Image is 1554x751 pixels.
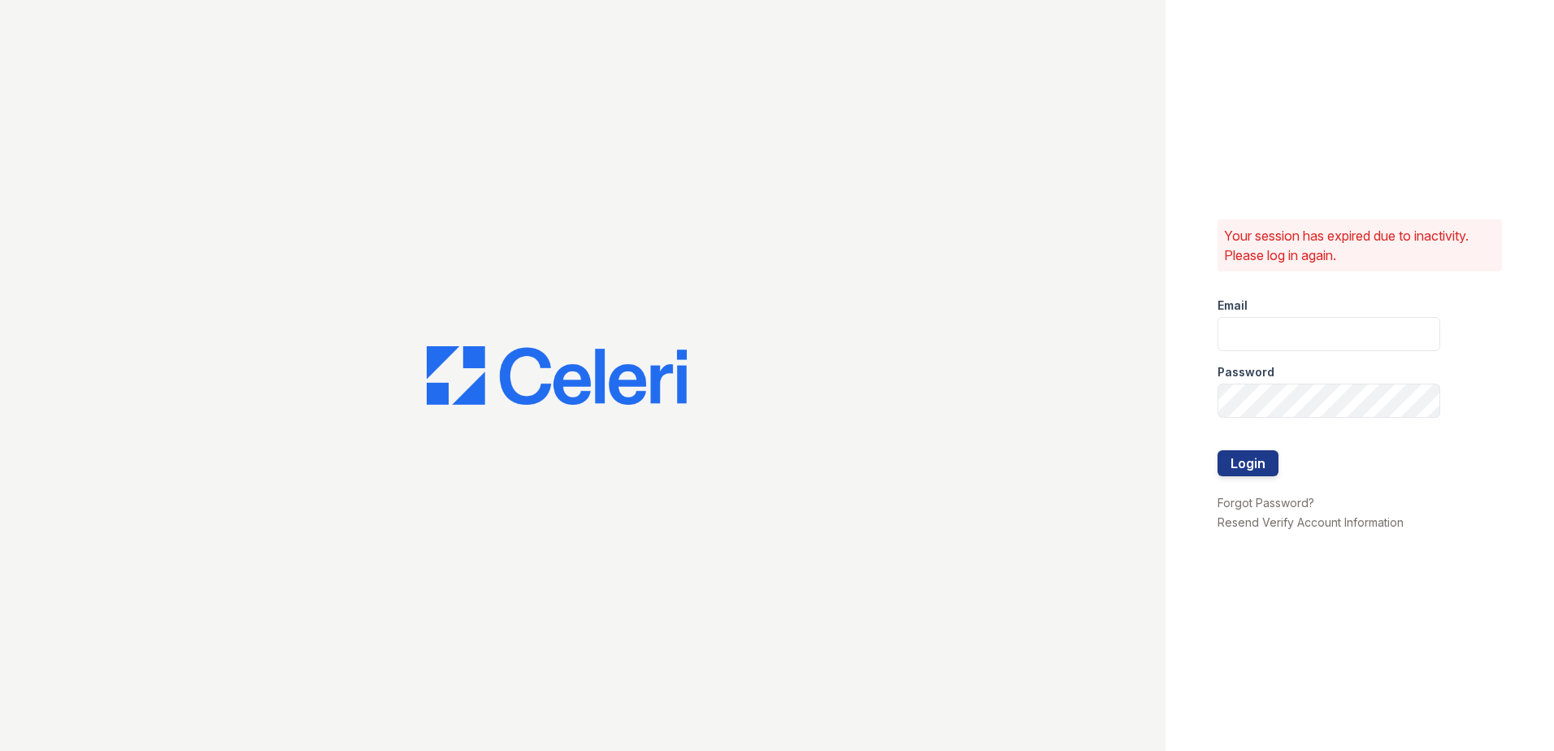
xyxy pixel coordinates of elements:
[1218,450,1278,476] button: Login
[1218,364,1274,380] label: Password
[427,346,687,405] img: CE_Logo_Blue-a8612792a0a2168367f1c8372b55b34899dd931a85d93a1a3d3e32e68fde9ad4.png
[1224,226,1495,265] p: Your session has expired due to inactivity. Please log in again.
[1218,515,1404,529] a: Resend Verify Account Information
[1218,297,1248,314] label: Email
[1218,496,1314,510] a: Forgot Password?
